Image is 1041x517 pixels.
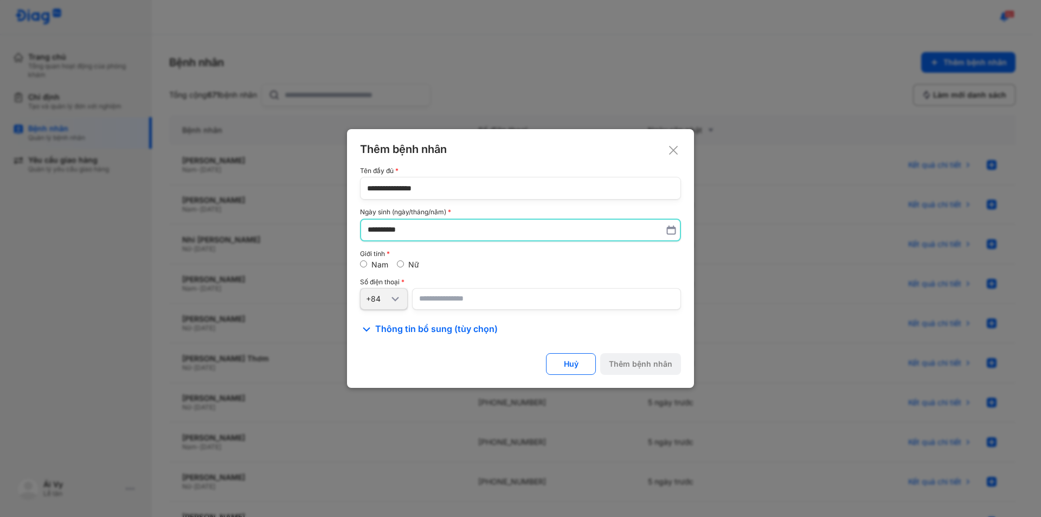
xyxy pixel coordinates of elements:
div: Thêm bệnh nhân [609,359,672,369]
button: Thêm bệnh nhân [600,353,681,375]
div: +84 [366,294,389,304]
div: Thêm bệnh nhân [360,142,681,156]
span: Thông tin bổ sung (tùy chọn) [375,323,498,336]
div: Tên đầy đủ [360,167,681,175]
div: Số điện thoại [360,278,681,286]
label: Nam [371,260,388,269]
div: Giới tính [360,250,681,258]
button: Huỷ [546,353,596,375]
label: Nữ [408,260,419,269]
div: Ngày sinh (ngày/tháng/năm) [360,208,681,216]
